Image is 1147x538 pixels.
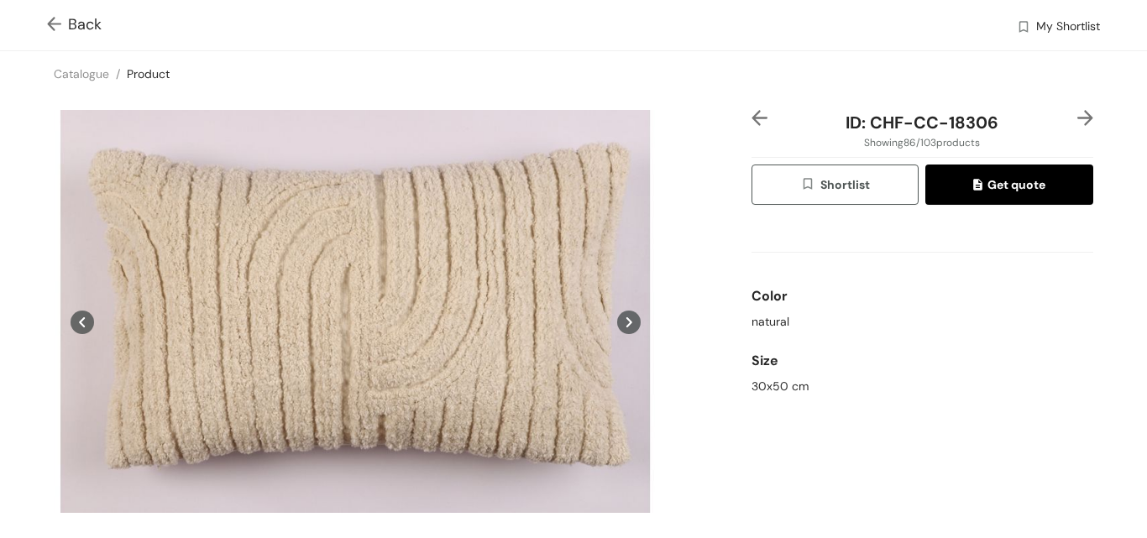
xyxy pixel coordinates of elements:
[47,13,102,36] span: Back
[752,313,1093,331] div: natural
[973,179,987,194] img: quote
[116,66,120,81] span: /
[800,176,820,195] img: wishlist
[752,344,1093,378] div: Size
[973,175,1045,194] span: Get quote
[925,165,1093,205] button: quoteGet quote
[1036,18,1100,38] span: My Shortlist
[752,279,1093,313] div: Color
[846,112,998,133] span: ID: CHF-CC-18306
[752,165,919,205] button: wishlistShortlist
[864,135,980,150] span: Showing 86 / 103 products
[54,66,109,81] a: Catalogue
[127,66,170,81] a: Product
[47,17,68,34] img: Go back
[752,110,767,126] img: left
[800,175,870,195] span: Shortlist
[1077,110,1093,126] img: right
[1016,19,1031,37] img: wishlist
[752,378,1093,395] div: 30x50 cm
